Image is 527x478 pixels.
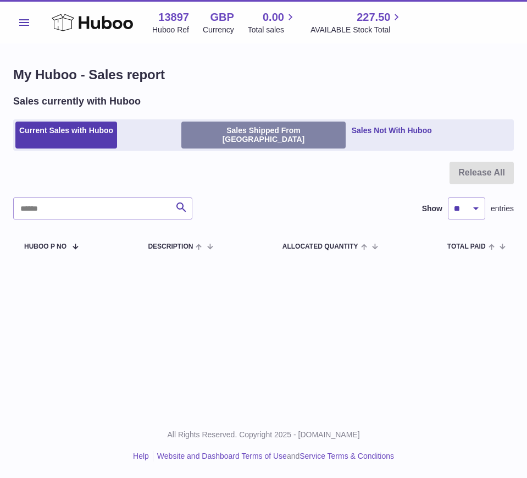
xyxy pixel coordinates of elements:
[310,25,403,35] span: AVAILABLE Stock Total
[148,243,193,250] span: Description
[210,10,234,25] strong: GBP
[158,10,189,25] strong: 13897
[248,25,297,35] span: Total sales
[157,452,287,460] a: Website and Dashboard Terms of Use
[24,243,66,250] span: Huboo P no
[9,430,518,440] p: All Rights Reserved. Copyright 2025 - [DOMAIN_NAME]
[282,243,358,250] span: ALLOCATED Quantity
[13,66,514,84] h1: My Huboo - Sales report
[299,452,394,460] a: Service Terms & Conditions
[357,10,390,25] span: 227.50
[263,10,284,25] span: 0.00
[248,10,297,35] a: 0.00 Total sales
[447,243,486,250] span: Total paid
[203,25,234,35] div: Currency
[348,122,436,149] a: Sales Not With Huboo
[310,10,403,35] a: 227.50 AVAILABLE Stock Total
[422,204,442,214] label: Show
[15,122,117,149] a: Current Sales with Huboo
[133,452,149,460] a: Help
[181,122,345,149] a: Sales Shipped From [GEOGRAPHIC_DATA]
[153,451,394,461] li: and
[152,25,189,35] div: Huboo Ref
[13,95,141,108] h2: Sales currently with Huboo
[491,204,514,214] span: entries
